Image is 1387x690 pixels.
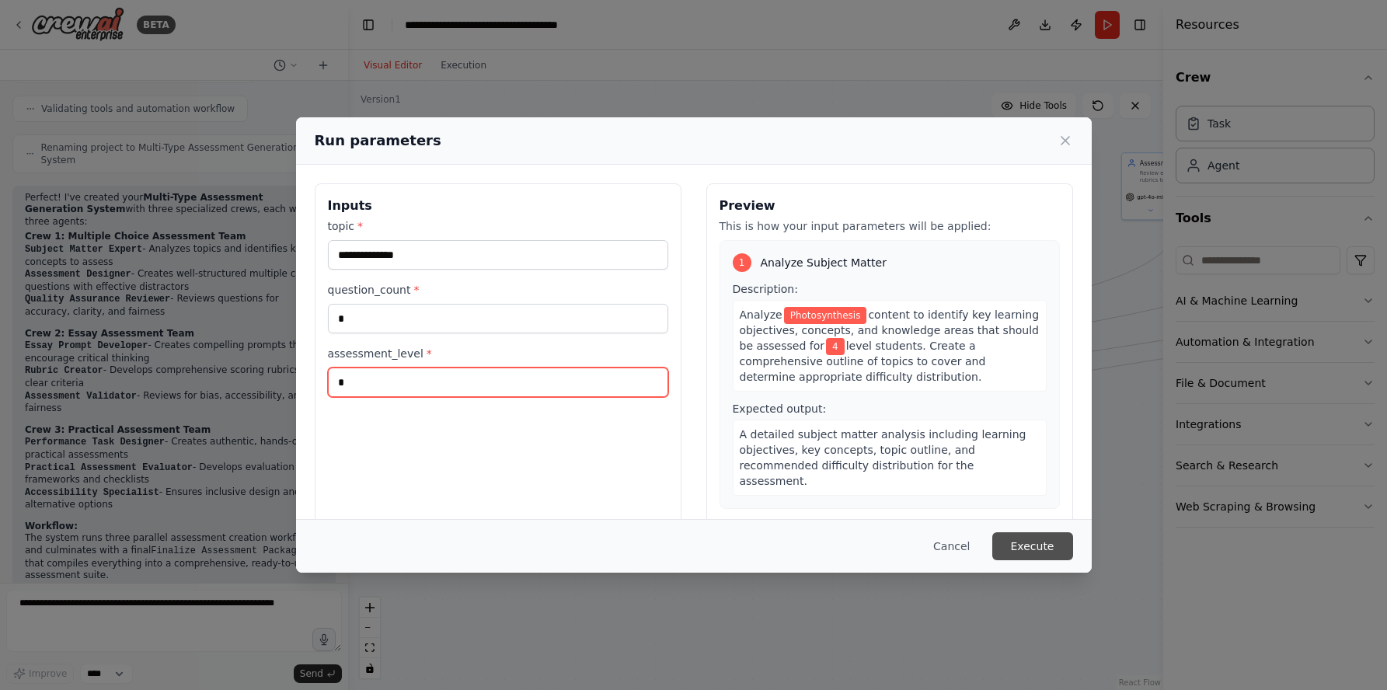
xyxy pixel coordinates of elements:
h3: Preview [720,197,1060,215]
span: Description: [733,283,798,295]
span: Variable: assessment_level [826,338,845,355]
p: This is how your input parameters will be applied: [720,218,1060,234]
span: level students. Create a comprehensive outline of topics to cover and determine appropriate diffi... [740,340,986,383]
h2: Run parameters [315,130,441,152]
span: Analyze [740,308,782,321]
span: A detailed subject matter analysis including learning objectives, key concepts, topic outline, an... [740,428,1026,487]
h3: Inputs [328,197,668,215]
span: Analyze Subject Matter [761,255,887,270]
button: Cancel [921,532,982,560]
div: 1 [733,253,751,272]
label: topic [328,218,668,234]
span: Expected output: [733,402,827,415]
label: question_count [328,282,668,298]
label: assessment_level [328,346,668,361]
span: content to identify key learning objectives, concepts, and knowledge areas that should be assesse... [740,308,1040,352]
button: Execute [992,532,1073,560]
span: Variable: topic [784,307,867,324]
